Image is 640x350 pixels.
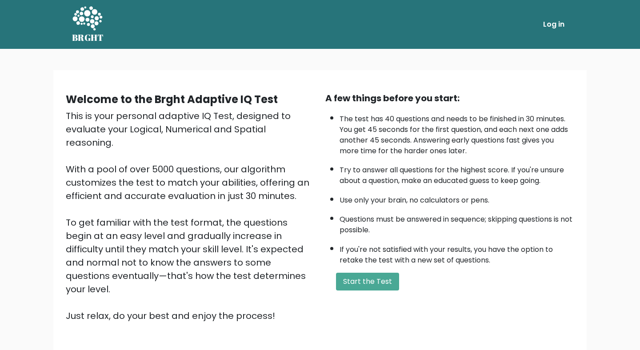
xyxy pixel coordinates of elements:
a: Log in [540,16,568,33]
li: Use only your brain, no calculators or pens. [340,191,574,206]
div: This is your personal adaptive IQ Test, designed to evaluate your Logical, Numerical and Spatial ... [66,109,315,322]
h5: BRGHT [72,32,104,43]
li: The test has 40 questions and needs to be finished in 30 minutes. You get 45 seconds for the firs... [340,109,574,156]
b: Welcome to the Brght Adaptive IQ Test [66,92,278,107]
div: A few things before you start: [325,91,574,105]
li: Try to answer all questions for the highest score. If you're unsure about a question, make an edu... [340,160,574,186]
li: Questions must be answered in sequence; skipping questions is not possible. [340,210,574,235]
li: If you're not satisfied with your results, you have the option to retake the test with a new set ... [340,240,574,266]
button: Start the Test [336,273,399,290]
a: BRGHT [72,4,104,45]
